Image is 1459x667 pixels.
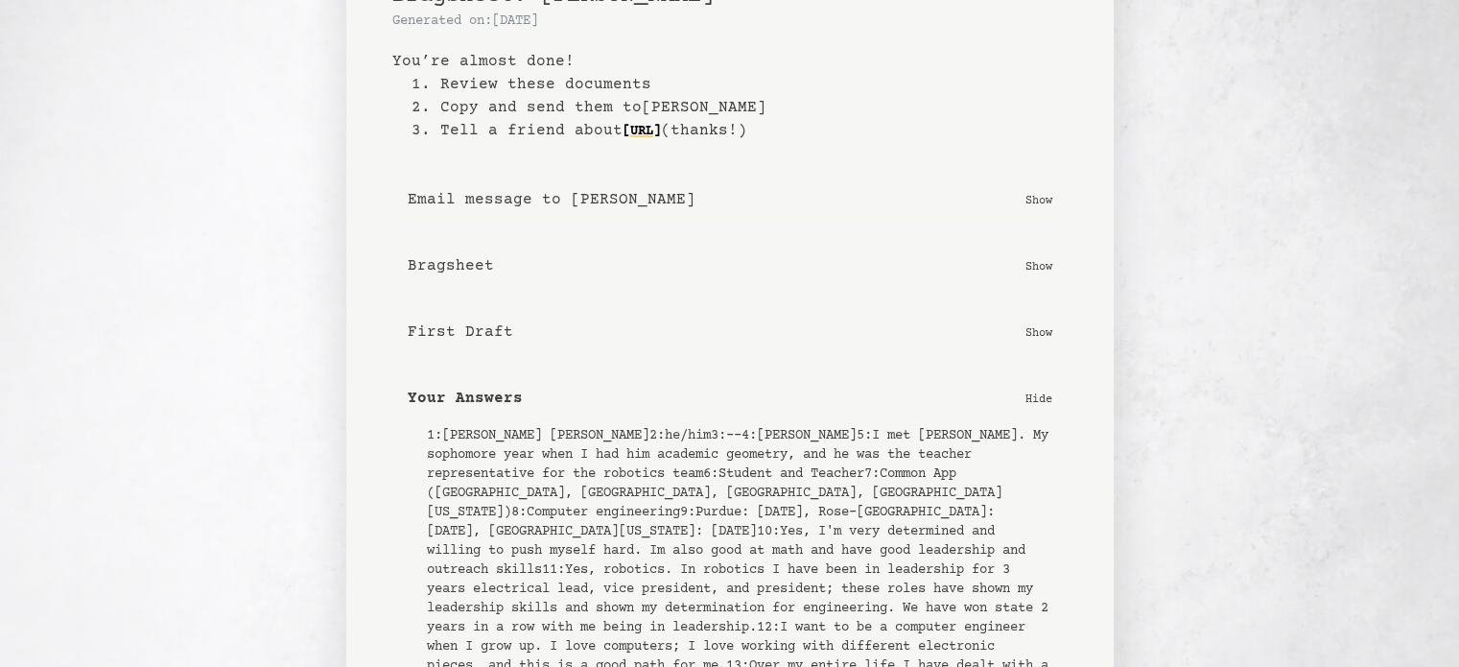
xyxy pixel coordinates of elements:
b: You’re almost done! [392,50,1068,73]
p: Show [1025,322,1052,342]
button: First Draft Show [392,305,1068,360]
a: [URL] [623,116,661,147]
p: Hide [1025,389,1052,408]
p: Show [1025,256,1052,275]
li: 3. Tell a friend about (thanks!) [412,119,1068,142]
p: Show [1025,190,1052,209]
b: Email message to [PERSON_NAME] [408,188,695,211]
b: Bragsheet [408,254,494,277]
b: First Draft [408,321,513,344]
p: Generated on: [DATE] [392,12,1068,31]
button: Bragsheet Show [392,239,1068,294]
li: 2. Copy and send them to [PERSON_NAME] [412,96,1068,119]
button: Your Answers Hide [392,371,1068,426]
b: Your Answers [408,387,523,410]
li: 1. Review these documents [412,73,1068,96]
button: Email message to [PERSON_NAME] Show [392,173,1068,227]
